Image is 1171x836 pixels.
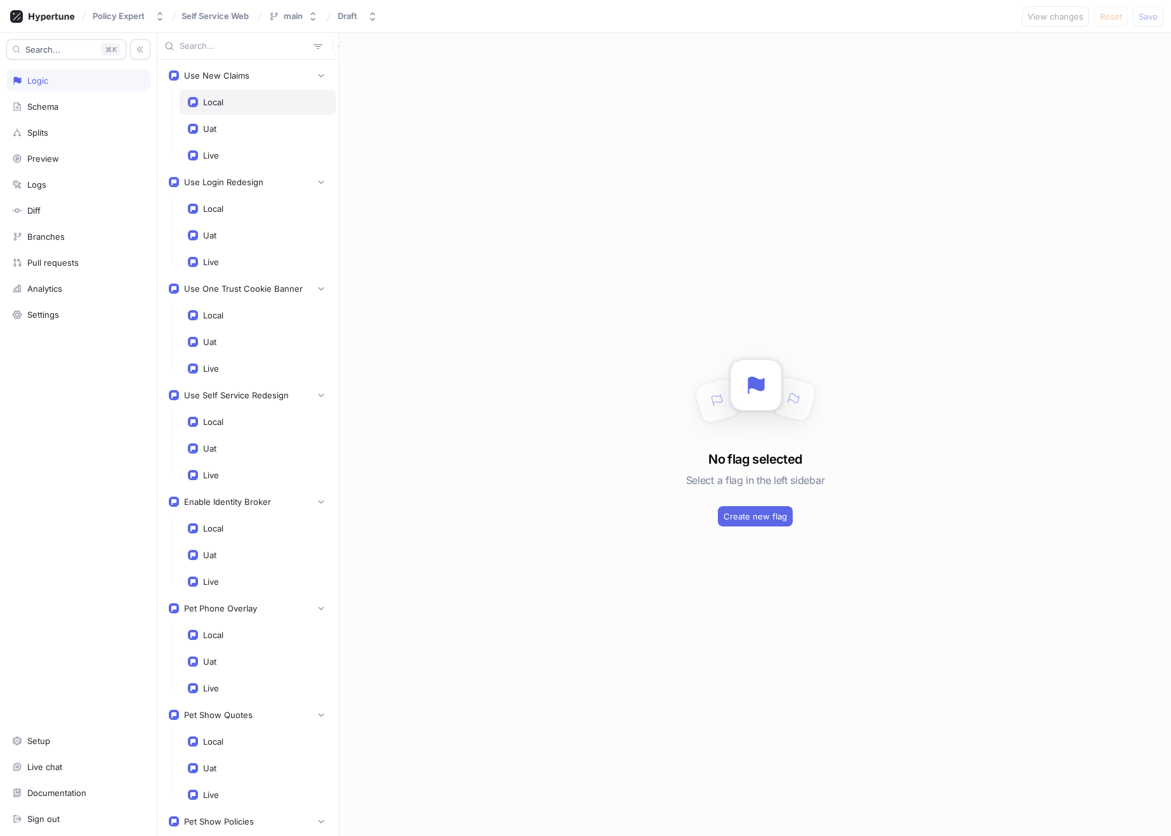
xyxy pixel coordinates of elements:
div: main [284,11,303,22]
div: Uat [203,124,216,134]
input: Search... [180,40,308,53]
div: Local [203,417,223,427]
div: Local [203,523,223,533]
div: Live [203,577,219,587]
div: Enable Identity Broker [184,497,271,507]
div: Branches [27,232,65,242]
div: Local [203,204,223,214]
div: Schema [27,101,58,112]
div: Settings [27,310,59,320]
a: Documentation [6,782,150,804]
div: Local [203,97,223,107]
div: Pet Phone Overlay [184,603,257,613]
div: Uat [203,443,216,454]
span: View changes [1028,13,1083,20]
div: K [101,43,121,56]
button: Policy Expert [88,6,170,27]
div: Use Self Service Redesign [184,390,289,400]
div: Uat [203,656,216,667]
div: Logs [27,180,46,190]
div: Documentation [27,788,86,798]
span: Reset [1100,13,1122,20]
button: Create new flag [718,506,793,526]
div: Live [203,683,219,693]
div: Uat [203,230,216,240]
div: Local [203,736,223,747]
h3: No flag selected [708,450,802,469]
div: Uat [203,550,216,560]
h5: Select a flag in the left sidebar [686,469,824,492]
div: Pull requests [27,258,79,268]
div: Live [203,257,219,267]
span: Create new flag [724,513,787,520]
div: Live [203,363,219,374]
button: Save [1133,6,1163,27]
div: Analytics [27,284,62,294]
div: Live chat [27,762,62,772]
div: Live [203,150,219,160]
div: Local [203,310,223,320]
div: Pet Show Quotes [184,710,253,720]
button: Reset [1094,6,1128,27]
div: Uat [203,337,216,347]
div: Live [203,790,219,800]
div: Pet Show Policies [184,816,254,826]
div: Splits [27,127,48,138]
div: Use New Claims [184,70,249,81]
button: View changes [1022,6,1089,27]
button: main [263,6,323,27]
div: Uat [203,763,216,773]
button: Search...K [6,39,126,60]
div: Preview [27,153,59,164]
div: Live [203,470,219,480]
button: Draft [333,6,383,27]
div: Logic [27,75,48,86]
div: Use Login Redesign [184,177,263,187]
span: Save [1139,13,1158,20]
div: Setup [27,736,50,746]
div: Use One Trust Cookie Banner [184,284,303,294]
div: Policy Expert [93,11,145,22]
div: Draft [338,11,357,22]
div: Sign out [27,814,60,824]
div: Local [203,630,223,640]
span: Search... [25,46,60,53]
span: Self Service Web [182,11,249,20]
div: Diff [27,206,41,216]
